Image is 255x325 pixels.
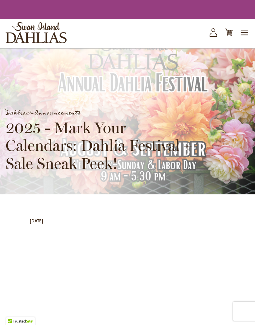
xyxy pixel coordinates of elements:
h1: 2025 - Mark Your Calendars: Dahlia Festival + Sale Sneak Peek! [6,119,197,173]
a: Dahlias [6,107,29,119]
a: store logo [6,22,67,43]
div: [DATE] [30,218,43,224]
a: Announcements [35,107,81,119]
